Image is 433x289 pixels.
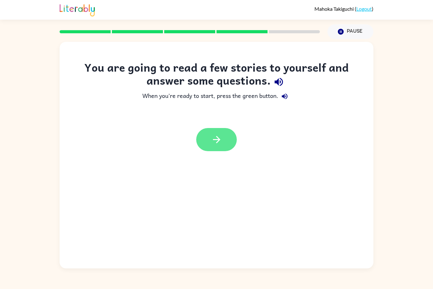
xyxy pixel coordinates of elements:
img: Literably [60,3,95,16]
div: ( ) [314,6,373,12]
button: Pause [327,24,373,39]
a: Logout [356,6,372,12]
div: You are going to read a few stories to yourself and answer some questions. [72,61,361,90]
span: Mahoka Takiguchi [314,6,355,12]
div: When you're ready to start, press the green button. [72,90,361,103]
